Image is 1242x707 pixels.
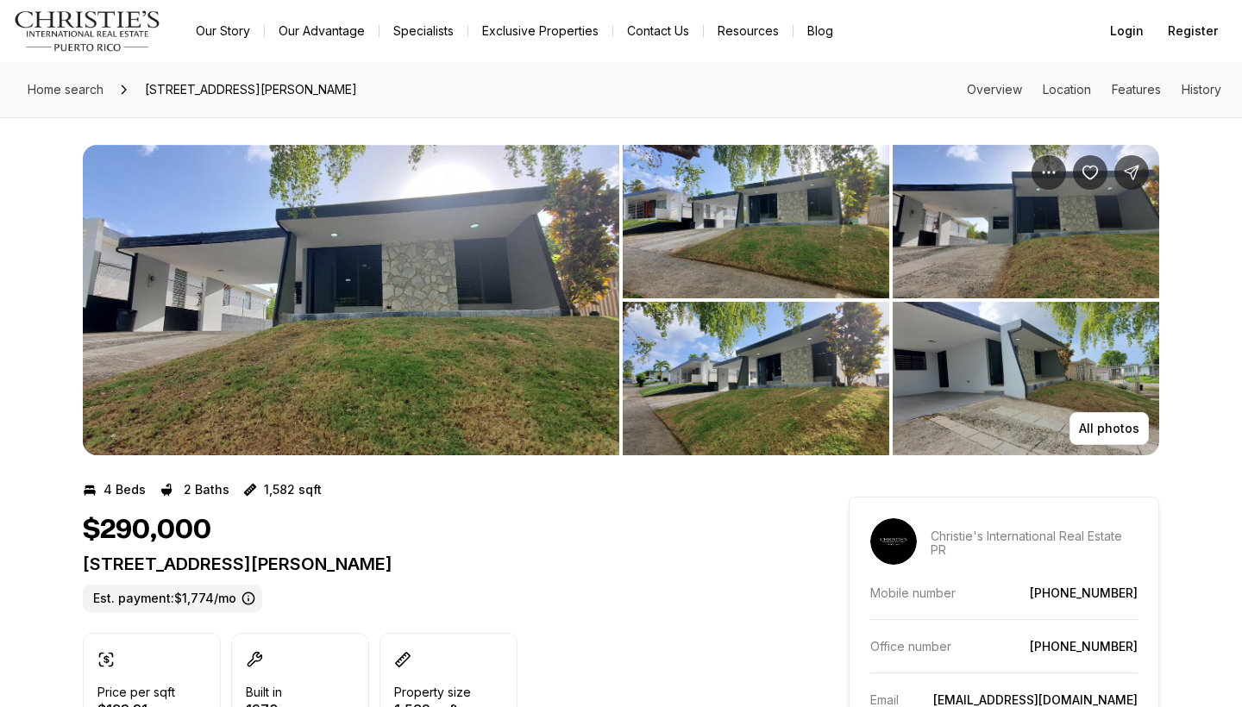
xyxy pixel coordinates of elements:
button: View image gallery [83,145,619,455]
label: Est. payment: $1,774/mo [83,585,262,612]
button: All photos [1069,412,1149,445]
p: Email [870,692,899,707]
a: Specialists [379,19,467,43]
a: [EMAIL_ADDRESS][DOMAIN_NAME] [933,692,1138,707]
nav: Page section menu [967,83,1221,97]
p: 1,582 sqft [264,483,322,497]
p: [STREET_ADDRESS][PERSON_NAME] [83,554,787,574]
button: Share Property: ST. 25 MONTE CARLO 1306 [1114,155,1149,190]
li: 2 of 20 [623,145,1159,455]
img: logo [14,10,161,52]
p: Mobile number [870,585,956,600]
p: 4 Beds [103,483,146,497]
a: Skip to: Location [1043,82,1091,97]
span: Login [1110,24,1144,38]
h1: $290,000 [83,514,211,547]
p: Built in [246,685,282,699]
button: Register [1157,14,1228,48]
span: [STREET_ADDRESS][PERSON_NAME] [138,76,364,103]
li: 1 of 20 [83,145,619,455]
a: [PHONE_NUMBER] [1030,639,1138,654]
button: Property options [1032,155,1066,190]
p: Christie's International Real Estate PR [931,529,1138,557]
button: View image gallery [893,302,1159,455]
button: View image gallery [623,145,889,298]
a: Skip to: History [1182,82,1221,97]
div: Listing Photos [83,145,1159,455]
a: Resources [704,19,793,43]
a: Exclusive Properties [468,19,612,43]
a: Skip to: Features [1112,82,1161,97]
button: View image gallery [893,145,1159,298]
a: Our Story [182,19,264,43]
a: Home search [21,76,110,103]
button: Save Property: ST. 25 MONTE CARLO 1306 [1073,155,1107,190]
button: Contact Us [613,19,703,43]
a: Blog [793,19,847,43]
button: View image gallery [623,302,889,455]
span: Home search [28,82,103,97]
button: Login [1100,14,1154,48]
p: 2 Baths [184,483,229,497]
a: Skip to: Overview [967,82,1022,97]
p: Property size [394,685,471,699]
span: Register [1168,24,1218,38]
a: Our Advantage [265,19,379,43]
p: Price per sqft [97,685,175,699]
p: Office number [870,639,951,654]
p: All photos [1079,422,1139,435]
a: [PHONE_NUMBER] [1030,585,1138,600]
